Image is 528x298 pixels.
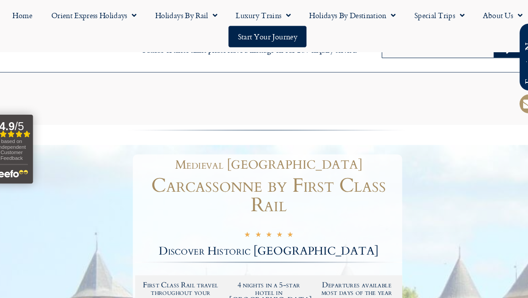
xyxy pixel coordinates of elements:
h1: Carcassonne by First Class Rail [138,167,392,205]
i: ★ [262,220,268,228]
h2: Discover Historic [GEOGRAPHIC_DATA] [138,234,392,245]
h2: First Class Rail travel throughout your journey [144,268,219,289]
div: 5/5 [242,219,288,228]
i: ★ [252,220,258,228]
nav: Menu [4,4,524,45]
a: Luxury Trains [225,4,295,25]
i: ★ [272,220,278,228]
i: ★ [283,220,288,228]
a: Holidays by Rail [148,4,225,25]
h2: 4 nights in a 5-star hotel in [GEOGRAPHIC_DATA] [228,268,303,289]
i: ★ [242,220,248,228]
a: Special Trips [395,4,460,25]
h2: Departures available most days of the year [311,268,386,282]
a: Holidays by Destination [295,4,395,25]
a: Start your Journey [227,25,301,45]
a: About Us [460,4,516,25]
a: Home [12,4,49,25]
h1: Medieval [GEOGRAPHIC_DATA] [142,151,388,163]
a: Orient Express Holidays [49,4,148,25]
